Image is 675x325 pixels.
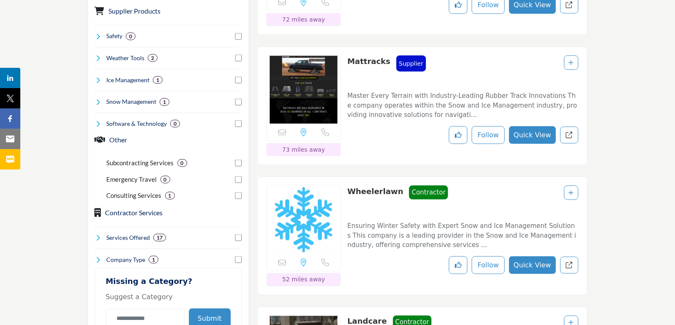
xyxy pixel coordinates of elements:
[153,234,166,242] div: 17 Results For Services Offered
[151,55,154,61] b: 2
[509,126,556,144] button: Quick View
[569,189,574,196] a: Add To List
[347,57,390,66] a: Mattracks
[109,6,161,16] button: Supplier Products
[148,54,158,62] div: 2 Results For Weather Tools
[235,33,242,40] input: Select Safety checkbox
[282,16,325,23] span: 72 miles away
[235,77,242,83] input: Select Ice Management checkbox
[156,77,159,83] b: 1
[129,33,132,39] b: 0
[106,119,167,128] h4: Software & Technology: Software & Technology encompasses the development, implementation, and use...
[106,97,156,106] h4: Snow Management: Snow management involves the removal, relocation, and mitigation of snow accumul...
[560,127,578,144] a: Redirect to listing
[267,56,341,124] img: Mattracks
[267,186,341,254] img: Wheelerlawn
[106,293,173,301] span: Suggest a Category
[177,159,187,167] div: 0 Results For Subcontracting Services
[560,257,578,274] a: Redirect to listing
[110,135,127,145] button: Other
[126,33,136,40] div: 0 Results For Safety
[157,235,163,241] b: 17
[153,76,163,84] div: 1 Results For Ice Management
[152,257,155,263] b: 1
[449,256,468,274] button: Like listing
[347,186,403,214] p: Wheelerlawn
[282,276,325,283] span: 52 miles away
[399,58,423,69] p: Supplier
[235,192,242,199] input: Select Consulting Services checkbox
[235,55,242,61] input: Select Weather Tools checkbox
[106,277,231,292] h2: Missing a Category?
[472,256,505,274] button: Follow
[347,86,578,120] a: Master Every Terrain with Industry-Leading Rubber Track Innovations The company operates within t...
[163,99,166,105] b: 1
[160,98,169,106] div: 1 Results For Snow Management
[235,256,242,263] input: Select Company Type checkbox
[164,177,167,183] b: 0
[347,187,403,196] a: Wheelerlawn
[149,256,158,264] div: 1 Results For Company Type
[235,234,242,241] input: Select Services Offered checkbox
[235,99,242,106] input: Select Snow Management checkbox
[235,176,242,183] input: Select Emergency Travel checkbox
[235,120,242,127] input: Select Software & Technology checkbox
[106,233,150,242] h4: Services Offered: Services Offered refers to the specific products, assistance, or expertise a bu...
[409,186,448,200] span: Contractor
[282,146,325,153] span: 73 miles away
[165,192,175,200] div: 1 Results For Consulting Services
[472,126,505,144] button: Follow
[106,256,145,264] h4: Company Type: A Company Type refers to the legal structure of a business, such as sole proprietor...
[235,160,242,167] input: Select Subcontracting Services checkbox
[160,176,170,183] div: 0 Results For Emergency Travel
[106,76,149,84] h4: Ice Management: Ice management involves the control, removal, and prevention of ice accumulation ...
[107,158,174,168] p: Subcontracting Services: Subcontracting Services
[347,221,578,250] p: Ensuring Winter Safety with Expert Snow and Ice Management Solutions This company is a leading pr...
[449,126,468,144] button: Like listing
[106,32,122,40] h4: Safety: Safety refers to the measures, practices, and protocols implemented to protect individual...
[347,56,390,84] p: Mattracks
[170,120,180,128] div: 0 Results For Software & Technology
[106,54,144,62] h4: Weather Tools: Weather Tools refer to instruments, software, and technologies used to monitor, pr...
[105,208,163,218] button: Contractor Services
[107,175,157,184] p: Emergency Travel: Emergency Travel
[347,91,578,120] p: Master Every Terrain with Industry-Leading Rubber Track Innovations The company operates within t...
[181,160,184,166] b: 0
[169,193,172,199] b: 1
[107,191,162,200] p: Consulting Services: Consulting Services
[174,121,177,127] b: 0
[347,216,578,250] a: Ensuring Winter Safety with Expert Snow and Ice Management Solutions This company is a leading pr...
[509,256,556,274] button: Quick View
[569,59,574,66] a: Add To List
